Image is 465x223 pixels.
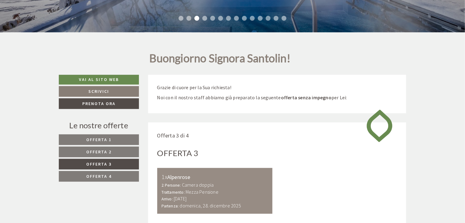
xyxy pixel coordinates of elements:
a: Vai al sito web [59,75,139,85]
a: Scrivici [59,86,139,97]
div: Alpenrose [162,173,268,181]
span: Offerta 2 [86,149,112,155]
small: Trattamento: [162,190,185,195]
h1: Buongiorno Signora Santolin! [150,52,291,68]
button: Invia [209,161,240,172]
span: Offerta 1 [86,137,112,142]
div: [DATE] [109,5,131,15]
small: Partenza: [162,203,179,209]
b: Mezza Pensione [186,189,218,195]
span: Offerta 4 [86,174,112,179]
strong: offerta senza impegno [281,94,332,101]
b: domenica, 28. dicembre 2025 [180,203,241,209]
p: Grazie di cuore per la Sua richiesta! [157,84,397,91]
small: Arrivo: [162,196,173,202]
b: Camera doppia [182,182,214,188]
div: Offerta 3 [157,148,198,159]
span: Offerta 3 di 4 [157,132,189,139]
div: [GEOGRAPHIC_DATA] [9,18,92,23]
span: Offerta 3 [86,161,112,167]
small: 15:01 [9,30,92,34]
img: image [362,104,397,148]
a: Prenota ora [59,98,139,109]
b: [DATE] [174,196,186,202]
b: 1x [162,173,167,181]
p: Noi con il nostro staff abbiamo già preparato la seguente per Lei: [157,94,397,101]
div: Le nostre offerte [59,120,139,131]
small: 2 Persone: [162,183,181,188]
div: Buon giorno, come possiamo aiutarla? [5,17,95,35]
